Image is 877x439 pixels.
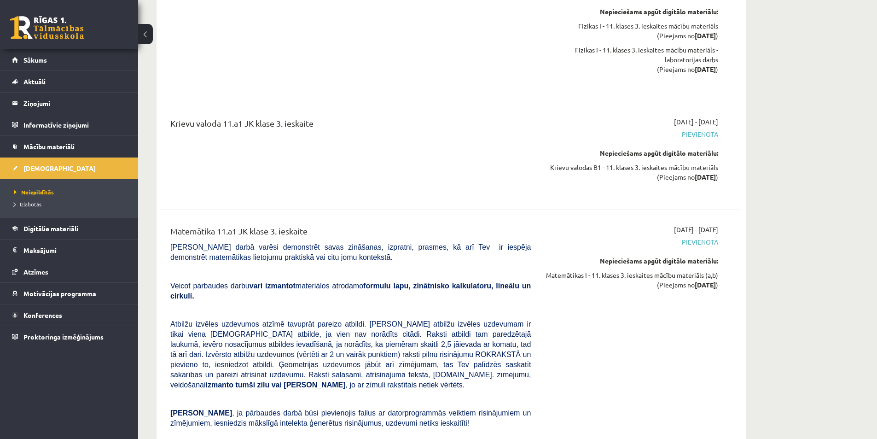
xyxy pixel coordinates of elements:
b: vari izmantot [250,282,296,290]
div: Krievu valoda 11.a1 JK klase 3. ieskaite [170,117,531,134]
div: Fizikas I - 11. klases 3. ieskaites mācību materiāls - laboratorijas darbs (Pieejams no ) [545,45,718,74]
legend: Maksājumi [23,240,127,261]
span: [DEMOGRAPHIC_DATA] [23,164,96,172]
b: tumši zilu vai [PERSON_NAME] [235,381,345,389]
span: Pievienota [545,129,718,139]
span: [DATE] - [DATE] [674,225,718,234]
strong: [DATE] [695,173,716,181]
strong: [DATE] [695,281,716,289]
a: Aktuāli [12,71,127,92]
b: izmanto [206,381,233,389]
span: [DATE] - [DATE] [674,117,718,127]
a: Konferences [12,304,127,326]
legend: Ziņojumi [23,93,127,114]
span: Atzīmes [23,268,48,276]
div: Fizikas I - 11. klases 3. ieskaites mācību materiāls (Pieejams no ) [545,21,718,41]
span: Proktoringa izmēģinājums [23,333,104,341]
a: Izlabotās [14,200,129,208]
span: Neizpildītās [14,188,54,196]
span: Aktuāli [23,77,46,86]
a: Maksājumi [12,240,127,261]
a: Informatīvie ziņojumi [12,114,127,135]
span: Veicot pārbaudes darbu materiālos atrodamo [170,282,531,300]
a: Digitālie materiāli [12,218,127,239]
a: Proktoringa izmēģinājums [12,326,127,347]
span: , ja pārbaudes darbā būsi pievienojis failus ar datorprogrammās veiktiem risinājumiem un zīmējumi... [170,409,531,427]
span: Sākums [23,56,47,64]
span: Pievienota [545,237,718,247]
div: Nepieciešams apgūt digitālo materiālu: [545,256,718,266]
a: Rīgas 1. Tālmācības vidusskola [10,16,84,39]
div: Nepieciešams apgūt digitālo materiālu: [545,7,718,17]
a: Neizpildītās [14,188,129,196]
div: Nepieciešams apgūt digitālo materiālu: [545,148,718,158]
a: Mācību materiāli [12,136,127,157]
span: Izlabotās [14,200,41,208]
span: Digitālie materiāli [23,224,78,233]
a: Sākums [12,49,127,70]
span: Mācību materiāli [23,142,75,151]
a: Motivācijas programma [12,283,127,304]
a: Ziņojumi [12,93,127,114]
legend: Informatīvie ziņojumi [23,114,127,135]
div: Matemātika 11.a1 JK klase 3. ieskaite [170,225,531,242]
a: Atzīmes [12,261,127,282]
div: Krievu valodas B1 - 11. klases 3. ieskaites mācību materiāls (Pieejams no ) [545,163,718,182]
span: [PERSON_NAME] [170,409,232,417]
span: [PERSON_NAME] darbā varēsi demonstrēt savas zināšanas, izpratni, prasmes, kā arī Tev ir iespēja d... [170,243,531,261]
span: Konferences [23,311,62,319]
strong: [DATE] [695,65,716,73]
span: Atbilžu izvēles uzdevumos atzīmē tavuprāt pareizo atbildi. [PERSON_NAME] atbilžu izvēles uzdevuma... [170,320,531,389]
span: Motivācijas programma [23,289,96,298]
strong: [DATE] [695,31,716,40]
b: formulu lapu, zinātnisko kalkulatoru, lineālu un cirkuli. [170,282,531,300]
a: [DEMOGRAPHIC_DATA] [12,158,127,179]
div: Matemātikas I - 11. klases 3. ieskaites mācību materiāls (a,b) (Pieejams no ) [545,270,718,290]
